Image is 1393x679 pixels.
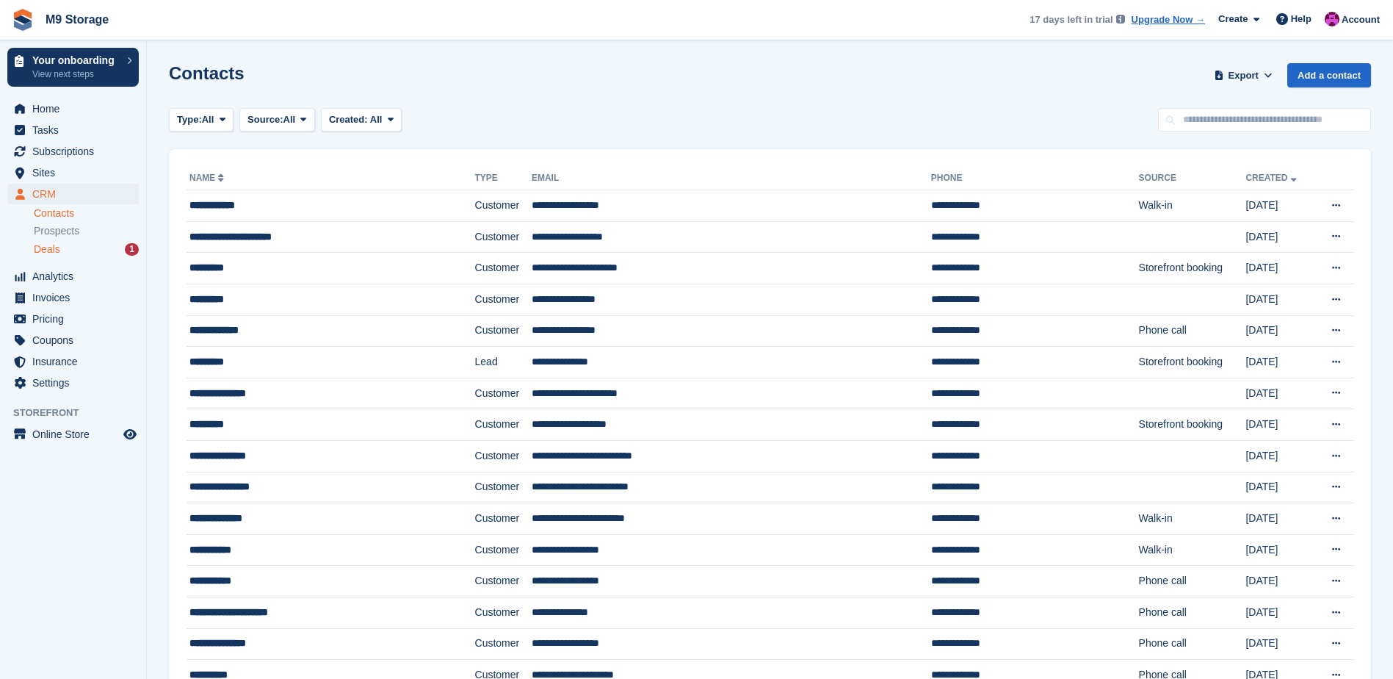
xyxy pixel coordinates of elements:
[1139,566,1246,597] td: Phone call
[475,440,532,472] td: Customer
[1139,190,1246,222] td: Walk-in
[34,242,60,256] span: Deals
[1139,253,1246,284] td: Storefront booking
[1030,12,1112,27] span: 17 days left in trial
[202,112,214,127] span: All
[32,141,120,162] span: Subscriptions
[475,347,532,378] td: Lead
[1211,63,1276,87] button: Export
[1218,12,1248,26] span: Create
[931,167,1139,190] th: Phone
[1245,566,1314,597] td: [DATE]
[32,266,120,287] span: Analytics
[169,63,245,83] h1: Contacts
[1245,347,1314,378] td: [DATE]
[34,242,139,257] a: Deals 1
[7,120,139,140] a: menu
[7,162,139,183] a: menu
[1291,12,1311,26] span: Help
[34,224,79,238] span: Prospects
[7,287,139,308] a: menu
[7,424,139,445] a: menu
[1245,221,1314,253] td: [DATE]
[1139,503,1246,535] td: Walk-in
[12,9,34,31] img: stora-icon-8386f47178a22dfd0bd8f6a31ec36ba5ce8667c1dd55bd0f319d3a0aa187defe.svg
[1139,167,1246,190] th: Source
[7,48,139,87] a: Your onboarding View next steps
[329,114,368,125] span: Created:
[1245,190,1314,222] td: [DATE]
[475,503,532,535] td: Customer
[7,309,139,329] a: menu
[7,266,139,287] a: menu
[283,112,296,127] span: All
[1245,472,1314,503] td: [DATE]
[1132,12,1205,27] a: Upgrade Now →
[1245,534,1314,566] td: [DATE]
[32,330,120,351] span: Coupons
[32,120,120,140] span: Tasks
[1245,440,1314,472] td: [DATE]
[475,167,532,190] th: Type
[1325,12,1339,26] img: John Doyle
[32,55,120,65] p: Your onboarding
[32,287,120,308] span: Invoices
[1245,628,1314,660] td: [DATE]
[34,206,139,220] a: Contacts
[475,566,532,597] td: Customer
[32,98,120,119] span: Home
[1139,534,1246,566] td: Walk-in
[32,309,120,329] span: Pricing
[7,184,139,204] a: menu
[1116,15,1125,24] img: icon-info-grey-7440780725fd019a000dd9b08b2336e03edf1995a4989e88bcd33f0948082b44.svg
[1139,597,1246,628] td: Phone call
[7,351,139,372] a: menu
[32,424,120,445] span: Online Store
[169,108,234,132] button: Type: All
[32,162,120,183] span: Sites
[1287,63,1371,87] a: Add a contact
[32,184,120,204] span: CRM
[1139,315,1246,347] td: Phone call
[32,351,120,372] span: Insurance
[121,425,139,443] a: Preview store
[1245,597,1314,628] td: [DATE]
[239,108,315,132] button: Source: All
[7,330,139,351] a: menu
[1245,503,1314,535] td: [DATE]
[7,141,139,162] a: menu
[475,597,532,628] td: Customer
[1139,409,1246,441] td: Storefront booking
[13,406,146,420] span: Storefront
[1245,315,1314,347] td: [DATE]
[32,373,120,393] span: Settings
[475,409,532,441] td: Customer
[125,243,139,256] div: 1
[475,315,532,347] td: Customer
[532,167,931,190] th: Email
[475,253,532,284] td: Customer
[1139,628,1246,660] td: Phone call
[189,173,227,183] a: Name
[475,534,532,566] td: Customer
[475,284,532,315] td: Customer
[475,472,532,503] td: Customer
[247,112,283,127] span: Source:
[475,221,532,253] td: Customer
[7,373,139,393] a: menu
[475,378,532,409] td: Customer
[34,223,139,239] a: Prospects
[32,68,120,81] p: View next steps
[1229,68,1259,83] span: Export
[1245,253,1314,284] td: [DATE]
[40,7,115,32] a: M9 Storage
[1245,409,1314,441] td: [DATE]
[177,112,202,127] span: Type:
[475,190,532,222] td: Customer
[370,114,383,125] span: All
[1139,347,1246,378] td: Storefront booking
[475,628,532,660] td: Customer
[1245,173,1299,183] a: Created
[1245,378,1314,409] td: [DATE]
[1245,284,1314,315] td: [DATE]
